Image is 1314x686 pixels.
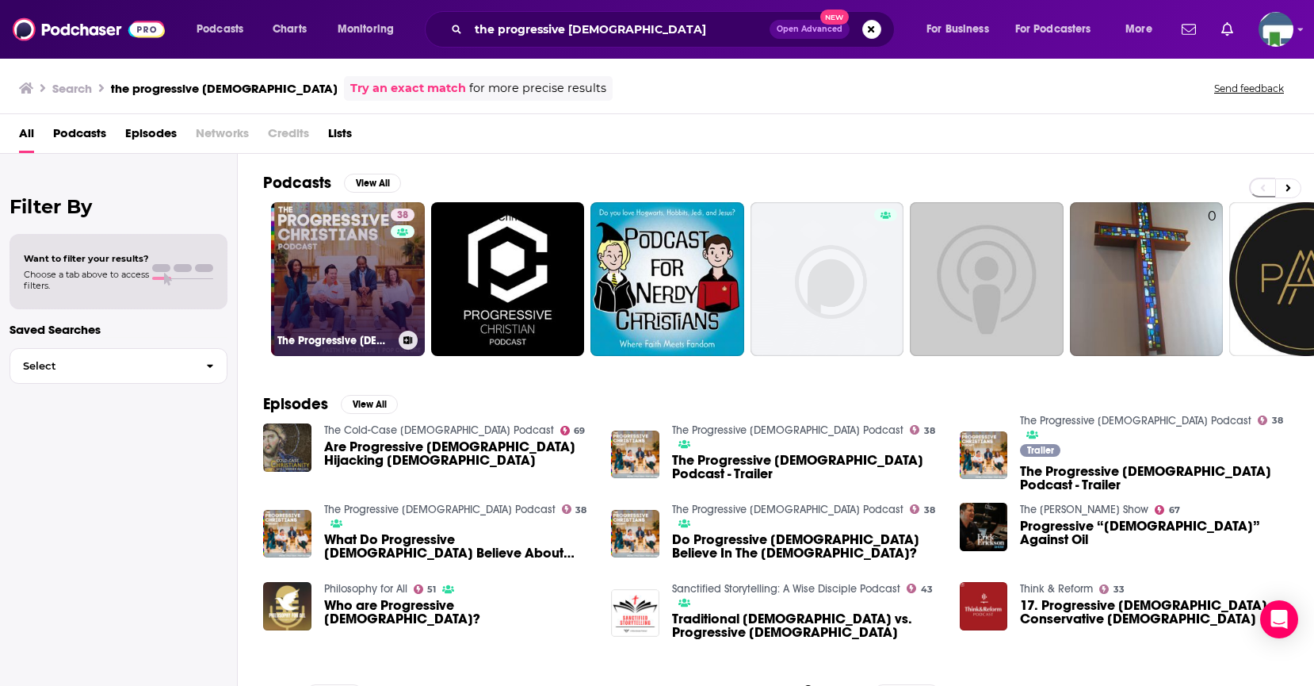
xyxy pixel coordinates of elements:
span: 38 [1272,417,1283,424]
a: PodcastsView All [263,173,401,193]
a: 38The Progressive [DEMOGRAPHIC_DATA] Podcast [271,202,425,356]
a: Episodes [125,121,177,153]
span: Monitoring [338,18,394,40]
a: The Progressive Christians Podcast [672,423,903,437]
p: Saved Searches [10,322,227,337]
span: Do Progressive [DEMOGRAPHIC_DATA] Believe In The [DEMOGRAPHIC_DATA]? [672,533,941,560]
a: Progressive “Christians” Against Oil [1020,519,1289,546]
a: Think & Reform [1020,582,1093,596]
span: 69 [574,427,585,435]
a: Lists [328,121,352,153]
span: Credits [268,121,309,153]
a: Who are Progressive Christians? [324,599,593,626]
a: 38 [910,425,935,435]
img: The Progressive Christians Podcast - Trailer [960,431,1008,480]
a: 0 [1070,202,1224,356]
span: Are Progressive [DEMOGRAPHIC_DATA] Hijacking [DEMOGRAPHIC_DATA] [324,440,593,467]
span: What Do Progressive [DEMOGRAPHIC_DATA] Believe About Salvation? [324,533,593,560]
button: View All [341,395,398,414]
img: What Do Progressive Christians Believe About Salvation? [263,510,311,558]
a: The Progressive Christians Podcast [1020,414,1251,427]
input: Search podcasts, credits, & more... [468,17,770,42]
a: Sanctified Storytelling: A Wise Disciple Podcast [672,582,900,596]
img: Are Progressive Christians Hijacking Jesus [263,423,311,472]
span: Trailer [1027,446,1054,455]
a: What Do Progressive Christians Believe About Salvation? [324,533,593,560]
a: 43 [907,584,933,593]
span: Progressive “[DEMOGRAPHIC_DATA]” Against Oil [1020,519,1289,546]
img: The Progressive Christians Podcast - Trailer [611,431,659,479]
h3: The Progressive [DEMOGRAPHIC_DATA] Podcast [277,334,392,347]
div: Open Intercom Messenger [1260,600,1298,638]
span: for more precise results [469,79,606,98]
span: 51 [427,586,436,593]
button: Send feedback [1209,82,1289,95]
button: Select [10,348,227,384]
img: Progressive “Christians” Against Oil [960,503,1008,551]
span: Logged in as KCMedia [1259,12,1293,47]
a: 17. Progressive Christians vs. Conservative Christians [1020,599,1289,626]
span: 17. Progressive [DEMOGRAPHIC_DATA] vs. Conservative [DEMOGRAPHIC_DATA] [1020,599,1289,626]
span: More [1125,18,1152,40]
a: Do Progressive Christians Believe In The Bible? [672,533,941,560]
button: open menu [185,17,264,42]
a: Traditional Christians vs. Progressive Christians [672,612,941,639]
img: Podchaser - Follow, Share and Rate Podcasts [13,14,165,44]
span: For Podcasters [1015,18,1091,40]
button: open menu [915,17,1009,42]
a: The Progressive Christians Podcast - Trailer [672,454,941,481]
span: The Progressive [DEMOGRAPHIC_DATA] Podcast - Trailer [672,454,941,481]
a: Philosophy for All [324,582,407,596]
img: Traditional Christians vs. Progressive Christians [611,589,659,638]
span: Want to filter your results? [24,253,149,264]
span: Open Advanced [777,25,842,33]
span: Select [10,361,193,371]
a: The Progressive Christians Podcast [672,503,903,516]
span: 38 [924,427,935,435]
div: Search podcasts, credits, & more... [440,11,910,48]
button: open menu [327,17,414,42]
img: 17. Progressive Christians vs. Conservative Christians [960,582,1008,630]
a: Do Progressive Christians Believe In The Bible? [611,510,659,558]
span: The Progressive [DEMOGRAPHIC_DATA] Podcast - Trailer [1020,465,1289,492]
a: 69 [560,426,586,435]
button: open menu [1005,17,1114,42]
a: Show notifications dropdown [1175,16,1202,43]
span: 38 [924,507,935,514]
span: Networks [196,121,249,153]
a: Try an exact match [350,79,466,98]
span: For Business [926,18,989,40]
a: The Progressive Christians Podcast [324,503,556,516]
a: EpisodesView All [263,394,398,414]
a: The Progressive Christians Podcast - Trailer [1020,465,1289,492]
button: View All [344,174,401,193]
h2: Filter By [10,195,227,218]
span: 43 [921,586,933,593]
a: Podcasts [53,121,106,153]
span: New [820,10,849,25]
button: Show profile menu [1259,12,1293,47]
a: 38 [562,504,587,514]
span: Who are Progressive [DEMOGRAPHIC_DATA]? [324,599,593,626]
a: Who are Progressive Christians? [263,582,311,630]
h2: Podcasts [263,173,331,193]
a: 33 [1099,584,1125,594]
h3: the progressive [DEMOGRAPHIC_DATA] [111,81,338,96]
a: The Erick Erickson Show [1020,503,1148,516]
span: Choose a tab above to access filters. [24,269,149,291]
a: All [19,121,34,153]
h3: Search [52,81,92,96]
span: Charts [273,18,307,40]
h2: Episodes [263,394,328,414]
span: Podcasts [197,18,243,40]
